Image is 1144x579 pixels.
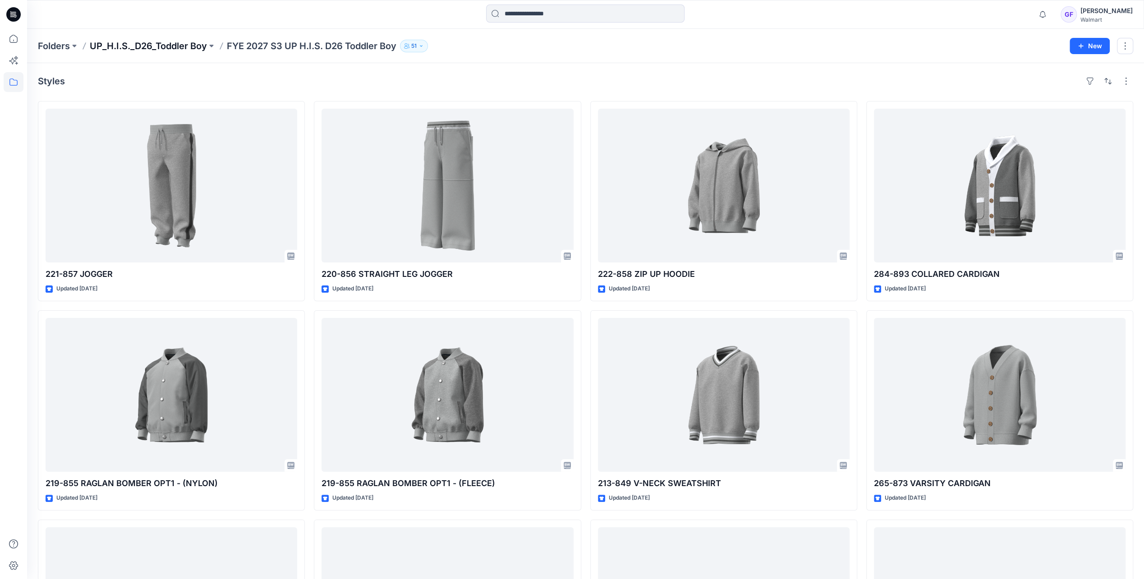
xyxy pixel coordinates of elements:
a: Folders [38,40,70,52]
p: Updated [DATE] [332,493,373,503]
p: Updated [DATE] [609,284,650,294]
a: 219-855 RAGLAN BOMBER OPT1 - (NYLON) [46,318,297,472]
a: 219-855 RAGLAN BOMBER OPT1 - (FLEECE) [322,318,573,472]
p: 221-857 JOGGER [46,268,297,280]
p: 51 [411,41,417,51]
p: 284-893 COLLARED CARDIGAN [874,268,1126,280]
a: 265-873 VARSITY CARDIGAN [874,318,1126,472]
a: 220-856 STRAIGHT LEG JOGGER [322,109,573,262]
p: 265-873 VARSITY CARDIGAN [874,477,1126,490]
p: Updated [DATE] [609,493,650,503]
a: UP_H.I.S._D26_Toddler Boy [90,40,207,52]
div: Walmart [1080,16,1133,23]
p: Updated [DATE] [885,284,926,294]
div: [PERSON_NAME] [1080,5,1133,16]
p: 213-849 V-NECK SWEATSHIRT [598,477,850,490]
a: 213-849 V-NECK SWEATSHIRT [598,318,850,472]
h4: Styles [38,76,65,87]
a: 222-858 ZIP UP HOODIE [598,109,850,262]
div: GF [1061,6,1077,23]
p: Updated [DATE] [332,284,373,294]
button: New [1070,38,1110,54]
a: 221-857 JOGGER [46,109,297,262]
p: Updated [DATE] [885,493,926,503]
p: 219-855 RAGLAN BOMBER OPT1 - (FLEECE) [322,477,573,490]
p: 222-858 ZIP UP HOODIE [598,268,850,280]
p: Updated [DATE] [56,284,97,294]
p: 220-856 STRAIGHT LEG JOGGER [322,268,573,280]
p: FYE 2027 S3 UP H.I.S. D26 Toddler Boy [227,40,396,52]
a: 284-893 COLLARED CARDIGAN [874,109,1126,262]
p: Updated [DATE] [56,493,97,503]
p: 219-855 RAGLAN BOMBER OPT1 - (NYLON) [46,477,297,490]
button: 51 [400,40,428,52]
